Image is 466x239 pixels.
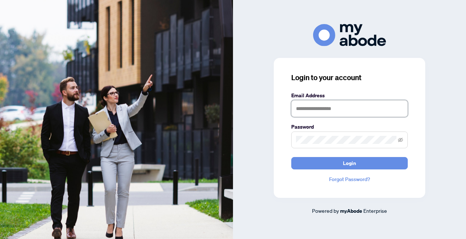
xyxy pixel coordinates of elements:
span: eye-invisible [398,137,403,142]
a: myAbode [340,207,362,215]
span: Enterprise [363,207,387,214]
span: Powered by [312,207,339,214]
span: Login [343,157,356,169]
label: Email Address [291,91,408,99]
label: Password [291,123,408,131]
a: Forgot Password? [291,175,408,183]
img: ma-logo [313,24,386,46]
h3: Login to your account [291,73,408,83]
button: Login [291,157,408,169]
